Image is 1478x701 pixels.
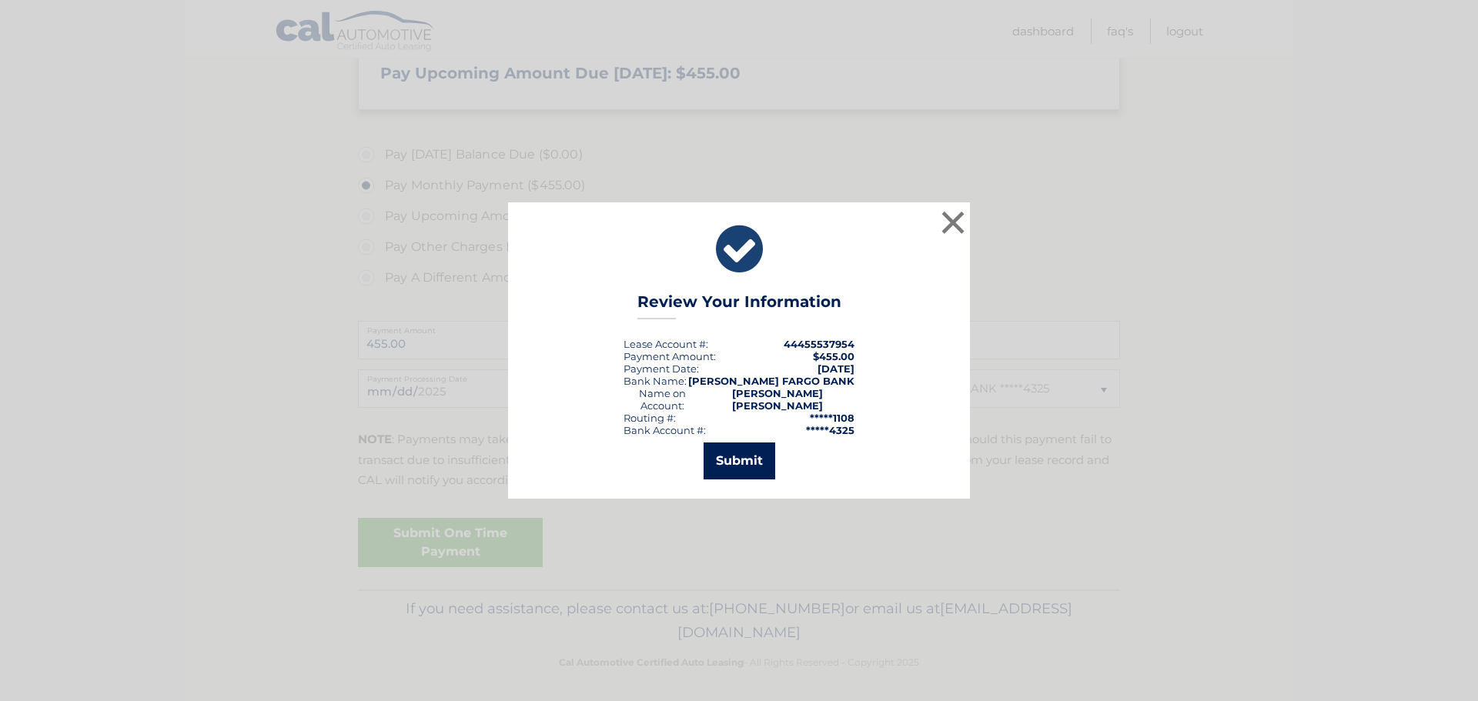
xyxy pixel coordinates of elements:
strong: 44455537954 [784,338,854,350]
button: Submit [704,442,775,479]
div: Name on Account: [624,387,701,412]
div: Bank Name: [624,375,687,387]
div: Routing #: [624,412,676,424]
strong: [PERSON_NAME] [PERSON_NAME] [732,387,823,412]
div: Payment Amount: [624,350,716,362]
div: : [624,362,699,375]
div: Bank Account #: [624,424,706,436]
strong: [PERSON_NAME] FARGO BANK [688,375,854,387]
h3: Review Your Information [637,292,841,319]
span: Payment Date [624,362,697,375]
button: × [938,207,968,238]
span: [DATE] [818,362,854,375]
span: $455.00 [813,350,854,362]
div: Lease Account #: [624,338,708,350]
